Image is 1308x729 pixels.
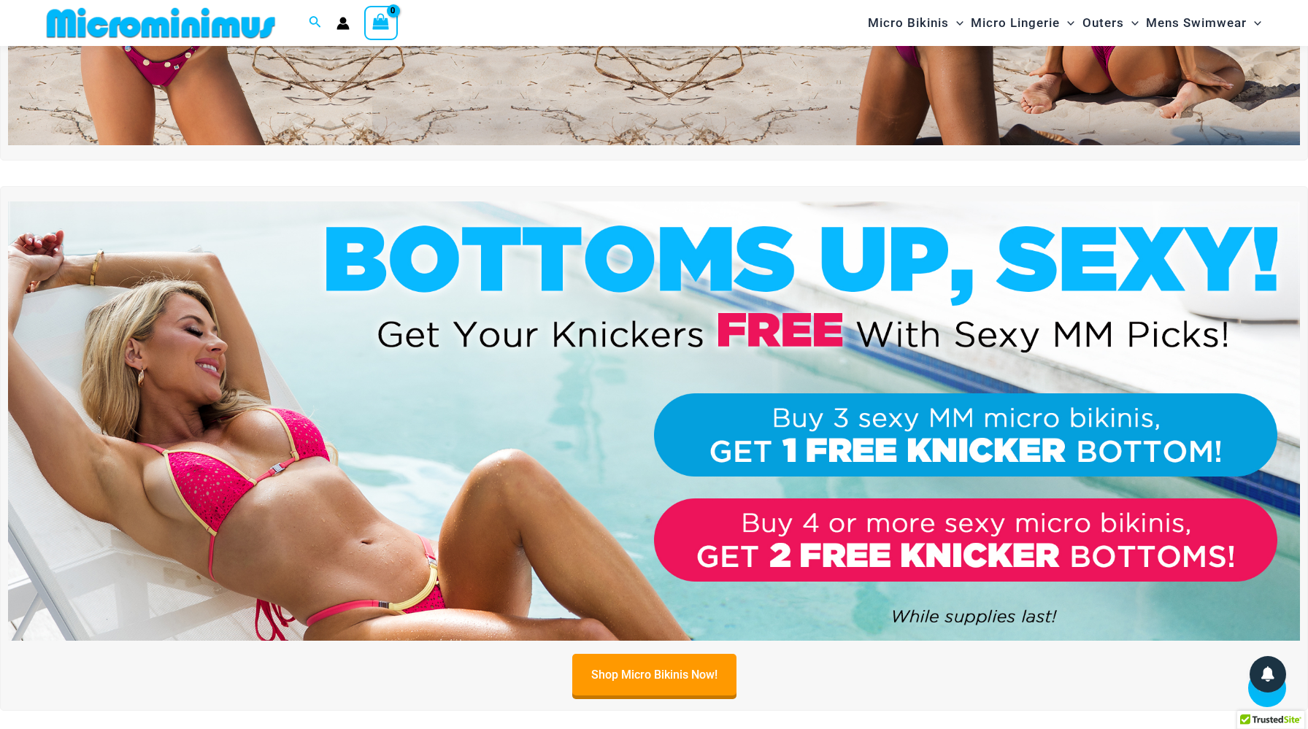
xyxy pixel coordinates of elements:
[1247,4,1261,42] span: Menu Toggle
[1082,4,1124,42] span: Outers
[971,4,1060,42] span: Micro Lingerie
[1142,4,1265,42] a: Mens SwimwearMenu ToggleMenu Toggle
[868,4,949,42] span: Micro Bikinis
[949,4,963,42] span: Menu Toggle
[572,654,736,695] a: Shop Micro Bikinis Now!
[862,2,1267,44] nav: Site Navigation
[364,6,398,39] a: View Shopping Cart, empty
[8,201,1300,641] img: Buy 3 or 4 Bikinis Get Free Knicker Promo
[1060,4,1074,42] span: Menu Toggle
[1124,4,1139,42] span: Menu Toggle
[41,7,281,39] img: MM SHOP LOGO FLAT
[336,17,350,30] a: Account icon link
[309,14,322,32] a: Search icon link
[967,4,1078,42] a: Micro LingerieMenu ToggleMenu Toggle
[864,4,967,42] a: Micro BikinisMenu ToggleMenu Toggle
[1079,4,1142,42] a: OutersMenu ToggleMenu Toggle
[1146,4,1247,42] span: Mens Swimwear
